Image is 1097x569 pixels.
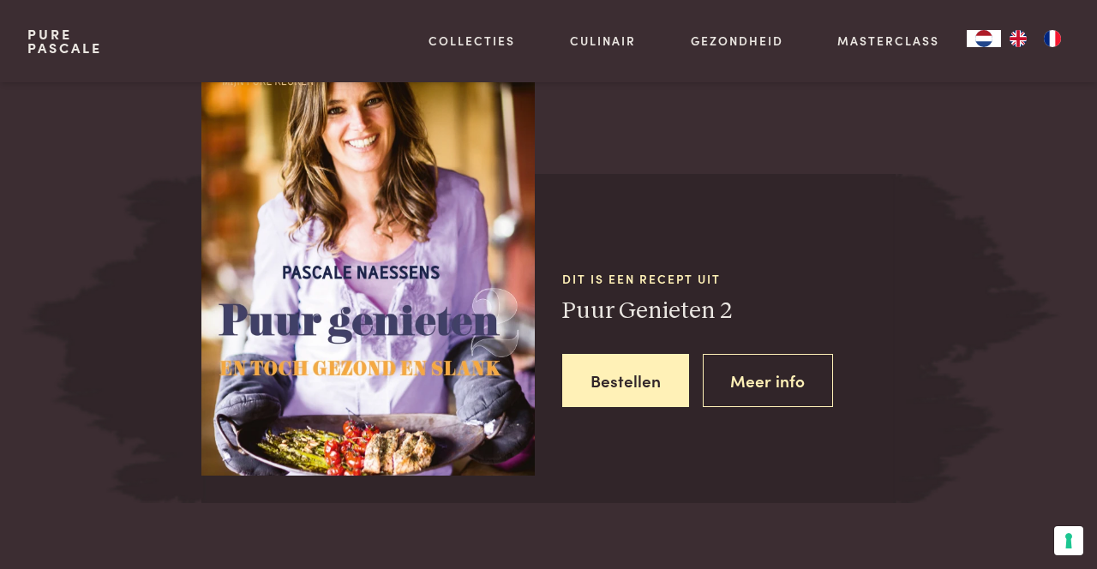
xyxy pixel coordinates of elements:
[562,270,896,288] span: Dit is een recept uit
[570,32,636,50] a: Culinair
[1054,526,1083,555] button: Uw voorkeuren voor toestemming voor trackingtechnologieën
[27,27,102,55] a: PurePascale
[1035,30,1070,47] a: FR
[429,32,515,50] a: Collecties
[837,32,939,50] a: Masterclass
[562,296,896,326] h3: Puur Genieten 2
[1001,30,1035,47] a: EN
[967,30,1001,47] div: Language
[703,354,834,408] a: Meer info
[967,30,1001,47] a: NL
[691,32,783,50] a: Gezondheid
[1001,30,1070,47] ul: Language list
[967,30,1070,47] aside: Language selected: Nederlands
[562,354,689,408] a: Bestellen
